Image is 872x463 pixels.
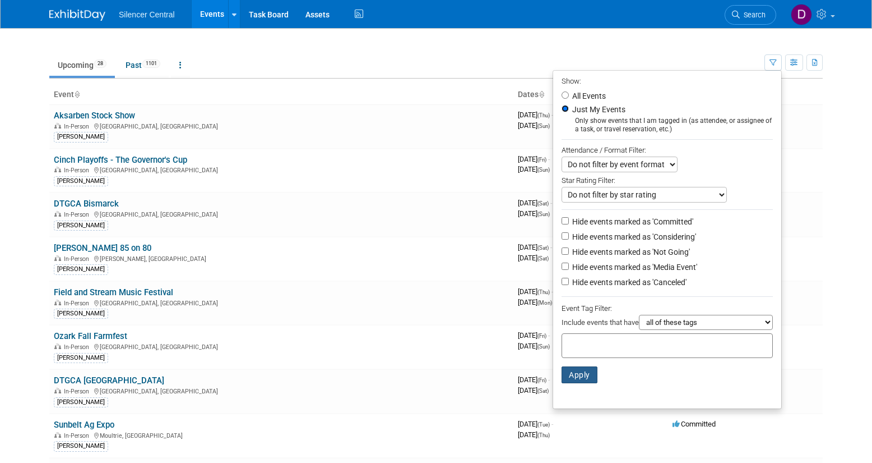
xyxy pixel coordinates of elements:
span: - [550,243,552,251]
span: (Sun) [537,167,550,173]
img: Dean Woods [791,4,812,25]
div: Include events that have [562,315,773,333]
img: In-Person Event [54,211,61,217]
th: Dates [513,85,668,104]
span: [DATE] [518,155,550,163]
span: (Thu) [537,432,550,438]
div: [PERSON_NAME] [54,353,108,363]
div: Show: [562,74,773,88]
span: 1101 [142,59,160,68]
span: [DATE] [518,111,553,119]
a: Sunbelt Ag Expo [54,420,114,430]
span: In-Person [64,388,92,395]
span: (Sat) [537,200,549,207]
span: [DATE] [518,254,549,262]
a: Search [725,5,776,25]
div: [PERSON_NAME], [GEOGRAPHIC_DATA] [54,254,509,263]
span: (Fri) [537,333,546,339]
span: (Sun) [537,211,550,217]
span: [DATE] [518,375,550,384]
a: Field and Stream Music Festival [54,287,173,297]
span: In-Person [64,211,92,218]
div: Moultrie, [GEOGRAPHIC_DATA] [54,430,509,439]
div: Attendance / Format Filter: [562,144,773,157]
div: [PERSON_NAME] [54,264,108,274]
a: Sort by Event Name [74,90,80,99]
a: [PERSON_NAME] 85 on 80 [54,243,151,253]
span: [DATE] [518,209,550,218]
div: Star Rating Filter: [562,172,773,187]
img: ExhibitDay [49,10,105,21]
label: Hide events marked as 'Considering' [570,231,696,242]
div: [GEOGRAPHIC_DATA], [GEOGRAPHIC_DATA] [54,342,509,351]
label: Hide events marked as 'Not Going' [570,246,690,258]
a: Upcoming28 [49,54,115,76]
div: [PERSON_NAME] [54,397,108,407]
span: (Thu) [537,112,550,118]
img: In-Person Event [54,343,61,349]
a: Sort by Start Date [539,90,544,99]
span: (Sat) [537,245,549,251]
div: Event Tag Filter: [562,302,773,315]
label: Hide events marked as 'Canceled' [570,277,687,288]
span: - [548,155,550,163]
span: In-Person [64,300,92,307]
span: [DATE] [518,386,549,395]
div: [GEOGRAPHIC_DATA], [GEOGRAPHIC_DATA] [54,209,509,218]
span: In-Person [64,167,92,174]
label: Hide events marked as 'Committed' [570,216,693,227]
span: [DATE] [518,287,553,296]
div: [GEOGRAPHIC_DATA], [GEOGRAPHIC_DATA] [54,386,509,395]
div: [GEOGRAPHIC_DATA], [GEOGRAPHIC_DATA] [54,121,509,130]
span: - [548,331,550,340]
span: Search [740,11,766,19]
div: [PERSON_NAME] [54,132,108,142]
a: Ozark Fall Farmfest [54,331,127,341]
label: Hide events marked as 'Media Event' [570,262,697,273]
label: Just My Events [570,104,625,115]
label: All Events [570,92,606,100]
span: In-Person [64,343,92,351]
a: Cinch Playoffs - The Governor's Cup [54,155,187,165]
div: [PERSON_NAME] [54,309,108,319]
span: - [548,375,550,384]
img: In-Person Event [54,123,61,129]
span: [DATE] [518,298,552,306]
span: - [551,287,553,296]
span: In-Person [64,432,92,439]
span: [DATE] [518,199,552,207]
a: Aksarben Stock Show [54,111,135,121]
div: [PERSON_NAME] [54,441,108,451]
div: [PERSON_NAME] [54,221,108,231]
span: [DATE] [518,165,550,173]
span: (Sun) [537,343,550,350]
img: In-Person Event [54,432,61,438]
a: DTGCA Bismarck [54,199,119,209]
span: (Mon) [537,300,552,306]
span: [DATE] [518,342,550,350]
span: Silencer Central [119,10,175,19]
span: (Sat) [537,388,549,394]
a: DTGCA [GEOGRAPHIC_DATA] [54,375,164,386]
span: [DATE] [518,243,552,251]
img: In-Person Event [54,388,61,393]
span: (Fri) [537,377,546,383]
span: (Sun) [537,123,550,129]
span: In-Person [64,255,92,263]
div: [PERSON_NAME] [54,176,108,186]
span: (Tue) [537,421,550,428]
span: Committed [672,420,716,428]
th: Event [49,85,513,104]
div: [GEOGRAPHIC_DATA], [GEOGRAPHIC_DATA] [54,298,509,307]
span: [DATE] [518,121,550,130]
a: Past1101 [117,54,169,76]
span: (Thu) [537,289,550,295]
span: 28 [94,59,106,68]
img: In-Person Event [54,300,61,305]
div: [GEOGRAPHIC_DATA], [GEOGRAPHIC_DATA] [54,165,509,174]
span: [DATE] [518,331,550,340]
span: [DATE] [518,430,550,439]
span: (Fri) [537,157,546,163]
img: In-Person Event [54,255,61,261]
button: Apply [562,366,597,383]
